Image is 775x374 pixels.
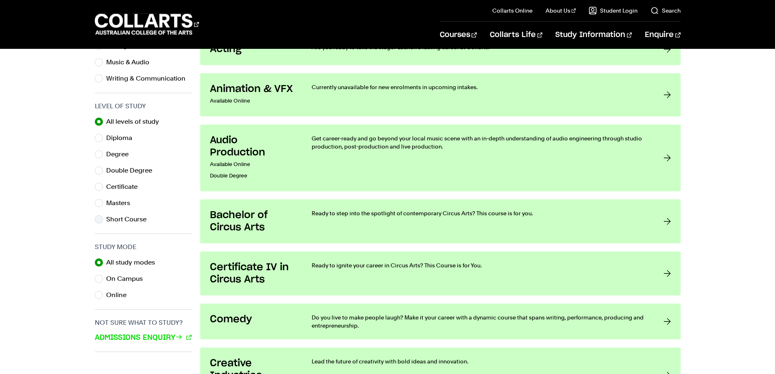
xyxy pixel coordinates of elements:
[546,7,576,15] a: About Us
[106,273,149,284] label: On Campus
[106,57,156,68] label: Music & Audio
[312,357,647,365] p: Lead the future of creativity with bold ideas and innovation.
[492,7,533,15] a: Collarts Online
[210,83,295,95] h3: Animation & VFX
[106,289,133,301] label: Online
[95,318,192,328] h3: Not sure what to study?
[312,83,647,91] p: Currently unavailable for new enrolments in upcoming intakes.
[95,332,192,343] a: Admissions Enquiry
[200,252,681,295] a: Certificate IV in Circus Arts Ready to ignite your career in Circus Arts? This Course is for You.
[200,304,681,339] a: Comedy Do you live to make people laugh? Make it your career with a dynamic course that spans wri...
[106,257,162,268] label: All study modes
[106,165,159,176] label: Double Degree
[312,261,647,269] p: Ready to ignite your career in Circus Arts? This Course is for You.
[312,313,647,330] p: Do you live to make people laugh? Make it your career with a dynamic course that spans writing, p...
[589,7,637,15] a: Student Login
[210,134,295,159] h3: Audio Production
[210,43,295,55] h3: Acting
[555,22,632,48] a: Study Information
[106,181,144,192] label: Certificate
[200,125,681,191] a: Audio Production Available OnlineDouble Degree Get career-ready and go beyond your local music sc...
[210,95,295,107] p: Available Online
[106,214,153,225] label: Short Course
[651,7,681,15] a: Search
[490,22,542,48] a: Collarts Life
[312,209,647,217] p: Ready to step into the spotlight of contemporary Circus Arts? This course is for you.
[106,197,137,209] label: Masters
[106,132,139,144] label: Diploma
[95,101,192,111] h3: Level of Study
[440,22,477,48] a: Courses
[95,242,192,252] h3: Study Mode
[106,73,192,84] label: Writing & Communication
[210,209,295,234] h3: Bachelor of Circus Arts
[200,73,681,116] a: Animation & VFX Available Online Currently unavailable for new enrolments in upcoming intakes.
[106,116,166,127] label: All levels of study
[210,313,295,326] h3: Comedy
[210,159,295,170] p: Available Online
[312,134,647,151] p: Get career-ready and go beyond your local music scene with an in-depth understanding of audio eng...
[645,22,680,48] a: Enquire
[210,261,295,286] h3: Certificate IV in Circus Arts
[106,149,135,160] label: Degree
[200,199,681,243] a: Bachelor of Circus Arts Ready to step into the spotlight of contemporary Circus Arts? This course...
[200,33,681,65] a: Acting Are you ready to take the stage? Launch a lasting career at Collarts.
[210,170,295,182] p: Double Degree
[95,13,199,36] div: Go to homepage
